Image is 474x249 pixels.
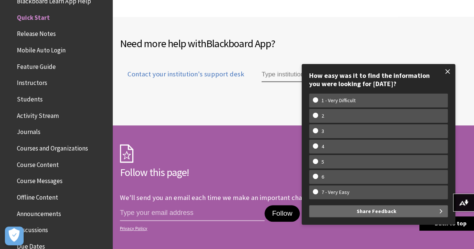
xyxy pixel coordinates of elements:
span: Share Feedback [357,205,396,217]
w-span: 1 - Very Difficult [313,97,364,104]
span: Students [17,93,43,103]
p: We'll send you an email each time we make an important change. [120,193,315,202]
span: Contact your institution's support desk [120,69,244,79]
span: Activity Stream [17,109,59,119]
a: Contact your institution's support desk [120,69,244,88]
h2: Follow this page! [120,164,345,180]
span: Discussions [17,224,48,234]
a: Privacy Policy [120,226,342,231]
span: Blackboard App [206,37,271,50]
span: Course Messages [17,175,63,185]
span: Feature Guide [17,60,56,70]
w-span: 2 [313,113,333,119]
img: Subscription Icon [120,144,133,163]
button: Follow [265,205,300,222]
w-span: 4 [313,143,333,150]
input: Type institution name to get support [262,67,345,82]
span: Journals [17,126,40,136]
w-span: 6 [313,174,333,180]
span: Mobile Auto Login [17,44,66,54]
span: Offline Content [17,191,58,201]
w-span: 7 - Very Easy [313,189,358,195]
w-span: 5 [313,159,333,165]
input: email address [120,205,265,221]
span: Announcements [17,207,61,218]
div: How easy was it to find the information you were looking for [DATE]? [309,72,448,88]
button: Open Preferences [5,227,24,245]
span: Quick Start [17,11,50,21]
span: Course Content [17,158,59,168]
h2: Need more help with ? [120,36,467,51]
span: Release Notes [17,28,56,38]
span: Instructors [17,77,47,87]
w-span: 3 [313,128,333,134]
button: Share Feedback [309,205,448,217]
span: Courses and Organizations [17,142,88,152]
